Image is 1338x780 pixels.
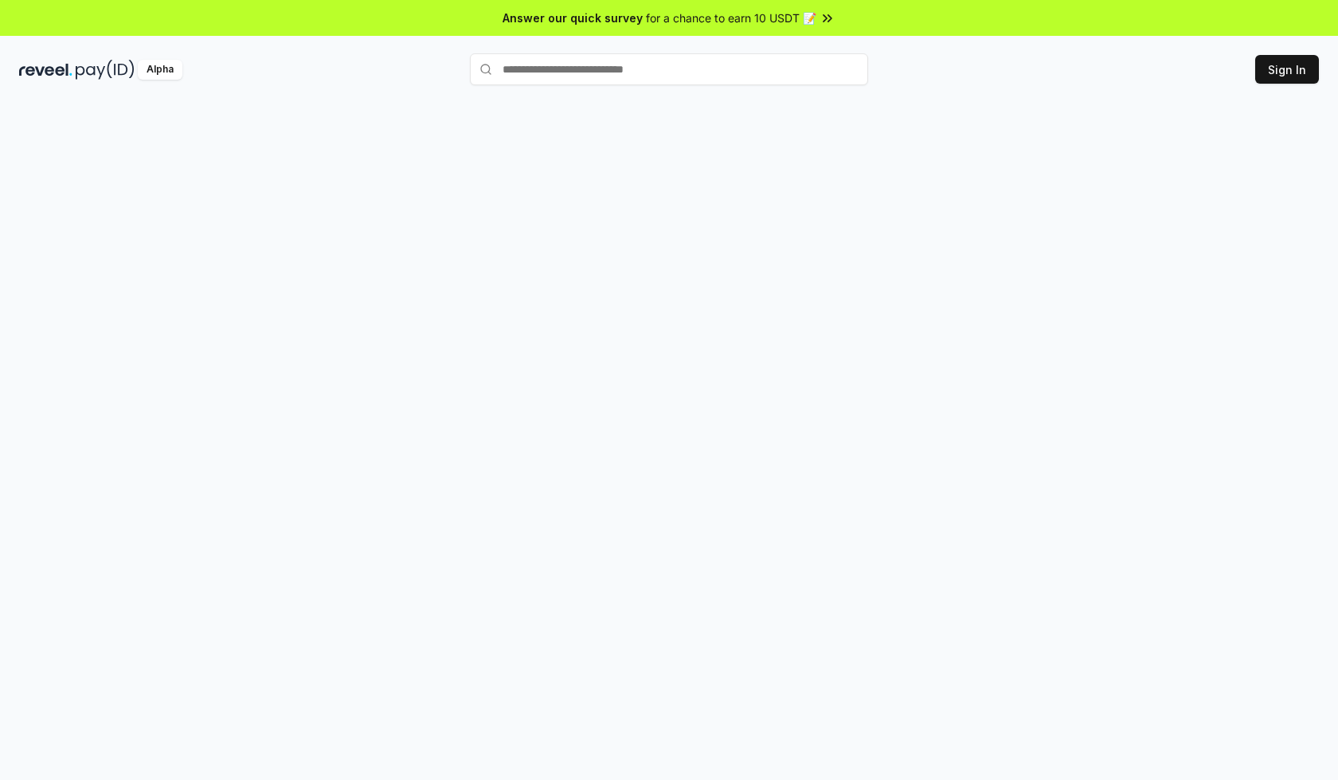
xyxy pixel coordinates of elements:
[19,60,72,80] img: reveel_dark
[503,10,643,26] span: Answer our quick survey
[76,60,135,80] img: pay_id
[646,10,816,26] span: for a chance to earn 10 USDT 📝
[1255,55,1319,84] button: Sign In
[138,60,182,80] div: Alpha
